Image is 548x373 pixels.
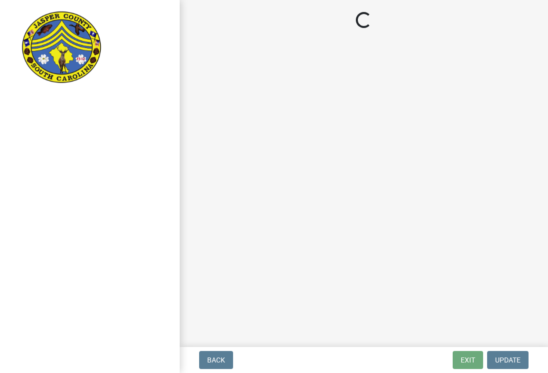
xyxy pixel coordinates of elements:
[453,351,483,369] button: Exit
[20,10,103,85] img: Jasper County, South Carolina
[495,356,521,364] span: Update
[199,351,233,369] button: Back
[487,351,529,369] button: Update
[207,356,225,364] span: Back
